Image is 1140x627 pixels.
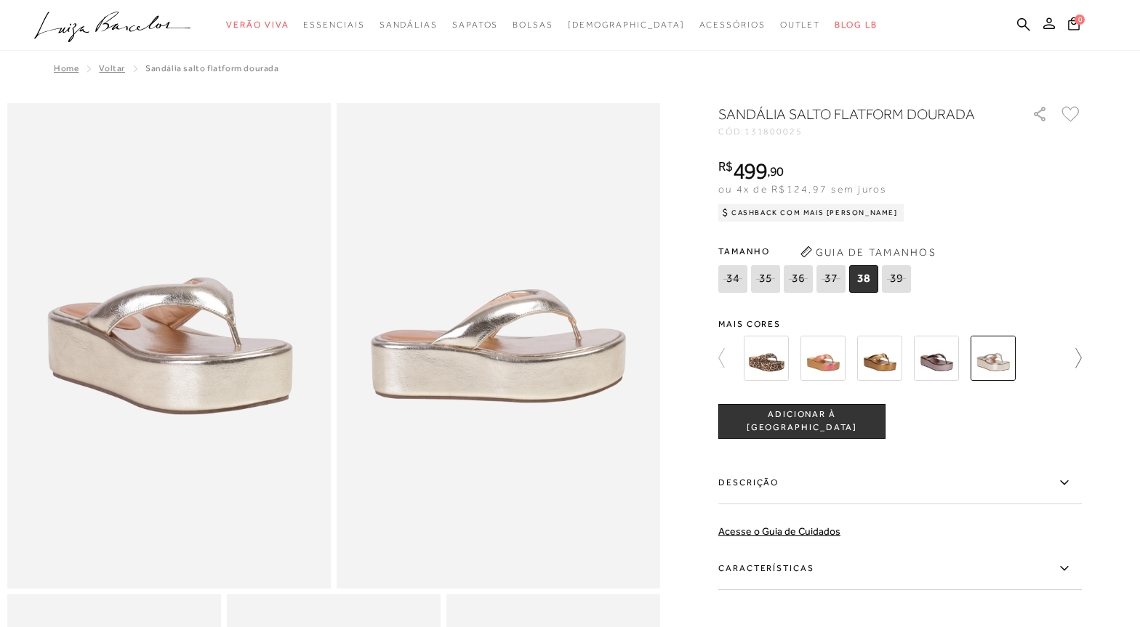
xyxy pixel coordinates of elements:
div: Cashback com Mais [PERSON_NAME] [718,204,904,222]
span: Acessórios [699,20,766,30]
a: Voltar [99,63,125,73]
img: SANDÁLIA PLATAFORMA FLAT EM HOLOGRÁFICO ROSA [800,336,846,381]
label: Características [718,548,1082,590]
a: Acesse o Guia de Cuidados [718,525,840,537]
span: Sapatos [452,20,498,30]
span: 131800025 [744,126,803,137]
i: R$ [718,160,733,173]
img: SANDÁLIA PLATAFORMA FLAT EM ESTAMPA DE ONÇA [744,336,789,381]
span: Outlet [780,20,821,30]
a: noSubCategoriesText [780,12,821,39]
span: ADICIONAR À [GEOGRAPHIC_DATA] [719,408,885,434]
span: 0 [1075,15,1085,25]
a: noSubCategoriesText [699,12,766,39]
span: Essenciais [303,20,364,30]
img: SANDÁLIA SALTO FLATFORM DOURADA [971,336,1016,381]
span: 37 [816,265,846,293]
span: SANDÁLIA SALTO FLATFORM DOURADA [145,63,279,73]
span: Verão Viva [226,20,289,30]
span: 38 [849,265,878,293]
span: Bolsas [513,20,553,30]
label: Descrição [718,462,1082,504]
img: SANDÁLIA SALTO FLATFORM BRONZE [857,336,902,381]
img: image [337,103,660,588]
a: Home [54,63,79,73]
img: image [7,103,331,588]
span: 36 [784,265,813,293]
a: noSubCategoriesText [226,12,289,39]
span: 499 [733,158,767,184]
span: 39 [882,265,911,293]
a: noSubCategoriesText [568,12,685,39]
a: noSubCategoriesText [380,12,438,39]
span: 34 [718,265,747,293]
a: BLOG LB [835,12,877,39]
a: noSubCategoriesText [513,12,553,39]
button: 0 [1064,16,1084,36]
span: ou 4x de R$124,97 sem juros [718,183,886,195]
span: Tamanho [718,240,915,262]
a: noSubCategoriesText [303,12,364,39]
h1: SANDÁLIA SALTO FLATFORM DOURADA [718,104,991,124]
span: [DEMOGRAPHIC_DATA] [568,20,685,30]
span: 35 [751,265,780,293]
span: BLOG LB [835,20,877,30]
button: Guia de Tamanhos [795,240,941,264]
button: ADICIONAR À [GEOGRAPHIC_DATA] [718,404,886,439]
img: SANDÁLIA SALTO FLATFORM CHUMBO [914,336,959,381]
span: 90 [770,163,784,179]
i: , [767,165,784,178]
a: noSubCategoriesText [452,12,498,39]
span: Sandálias [380,20,438,30]
span: Mais cores [718,320,1082,328]
div: CÓD: [718,127,1009,136]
